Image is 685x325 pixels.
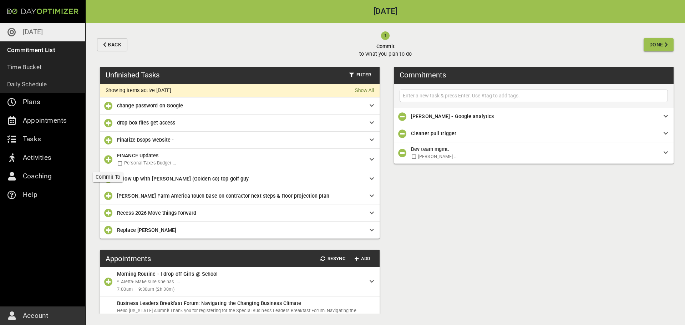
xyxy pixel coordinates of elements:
[644,38,674,51] button: Done
[318,253,348,264] button: Resync
[401,91,666,100] input: Enter a new task & press Enter. Use #tag to add tags.
[100,115,380,132] div: drop box files get access
[117,103,183,108] span: change password on Google
[346,70,374,81] button: Filter
[349,71,371,79] span: Filter
[23,26,43,38] p: [DATE]
[117,120,176,126] span: drop box files get access
[320,255,345,263] span: Resync
[106,70,159,80] h3: Unfinished Tasks
[23,96,40,108] p: Plans
[23,310,48,321] p: Account
[7,45,55,55] p: Commitment List
[384,33,387,38] text: 1
[117,193,329,199] span: [PERSON_NAME] Farm America touch base on contractor next steps & floor projection plan
[100,97,380,115] div: change password on Google
[7,9,78,14] img: Day Optimizer
[100,187,380,204] div: [PERSON_NAME] Farm America touch base on contractor next steps & floor projection plan
[124,160,176,166] span: Personal Taxes Budget ...
[394,125,674,142] div: Cleaner pull trigger
[108,40,121,49] span: Back
[106,253,151,264] h3: Appointments
[97,38,127,51] button: Back
[354,255,371,263] span: Add
[411,131,456,136] span: Cleaner pull trigger
[117,227,176,233] span: Replace [PERSON_NAME]
[100,149,380,170] div: FINANCE Updates Personal Taxes Budget ...
[117,176,249,182] span: follow up with [PERSON_NAME] (Golden co) top golf guy
[117,286,364,293] span: 7:00am – 9:30am (2h 30m)
[649,40,663,49] span: Done
[7,62,42,72] p: Time Bucket
[100,170,380,187] div: follow up with [PERSON_NAME] (Golden co) top golf guy
[359,43,412,50] span: Commit
[141,87,171,93] p: active [DATE]
[100,267,380,296] div: Morning Routine - I drop off Girls @ School*- Aletta: Make sure she has ...7:00am – 9:30am (2h 30m)
[117,210,196,216] span: Recess 2026 Move things forward
[117,300,301,306] span: Business Leaders Breakfast Forum: Navigating the Changing Business Climate
[117,153,159,158] span: FINANCE Updates
[23,152,51,163] p: Activities
[117,279,180,284] span: *- Aletta: Make sure she has ...
[411,113,494,119] span: [PERSON_NAME] - Google analytics
[100,132,380,149] div: Finalize bsops website -
[359,50,412,58] p: to what you plan to do
[394,108,674,125] div: [PERSON_NAME] - Google analytics
[418,154,457,159] span: [PERSON_NAME] ...
[130,23,641,67] button: Committo what you plan to do
[23,115,67,126] p: Appointments
[355,87,374,94] a: Show All
[400,70,446,80] h3: Commitments
[106,87,141,93] p: Showing items
[394,142,674,164] div: Dev team mgmt. [PERSON_NAME] ...
[351,253,374,264] button: Add
[7,79,47,89] p: Daily Schedule
[117,137,174,143] span: Finalize bsops website -
[23,171,52,182] p: Coaching
[23,189,37,200] p: Help
[411,146,449,152] span: Dev team mgmt.
[117,271,218,277] span: Morning Routine - I drop off Girls @ School
[23,133,41,145] p: Tasks
[100,222,380,239] div: Replace [PERSON_NAME]
[100,204,380,222] div: Recess 2026 Move things forward
[86,7,685,16] h2: [DATE]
